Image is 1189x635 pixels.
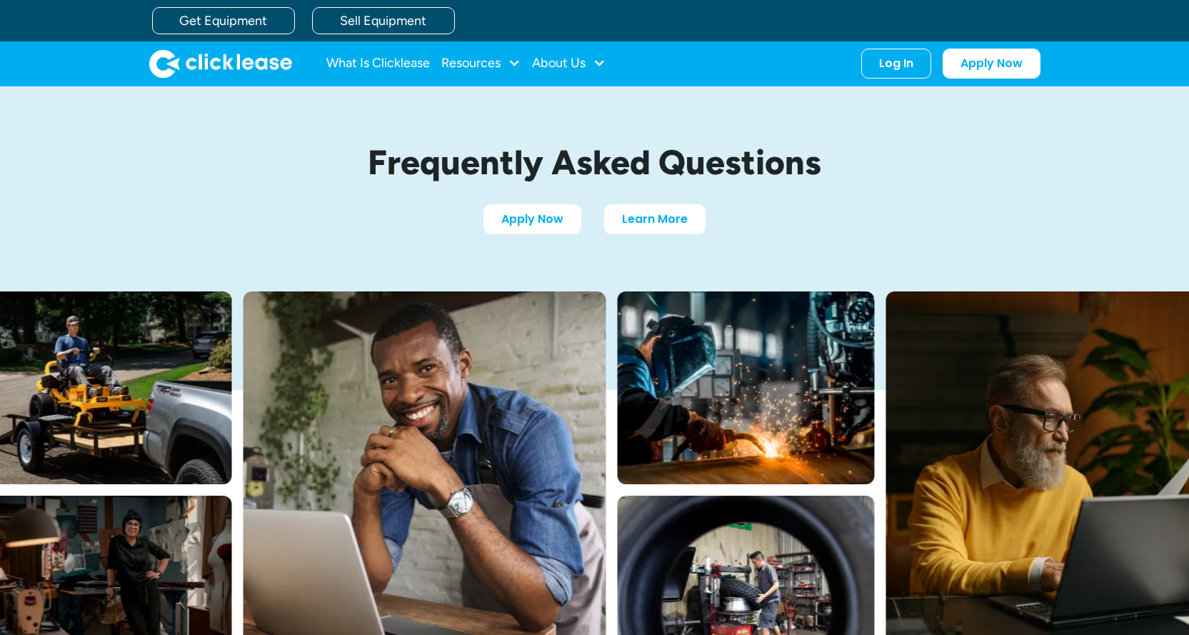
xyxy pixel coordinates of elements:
div: Resources [441,49,521,78]
div: Log In [879,56,913,71]
a: Apply Now [943,49,1040,79]
div: About Us [532,49,606,78]
a: Sell Equipment [312,7,455,34]
a: Apply Now [483,204,581,234]
h1: Frequently Asked Questions [259,144,930,181]
img: A welder in a large mask working on a large pipe [617,291,874,484]
img: Clicklease logo [149,49,292,78]
a: Learn More [604,204,706,234]
a: home [149,49,292,78]
a: What Is Clicklease [326,49,430,78]
a: Get Equipment [152,7,295,34]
